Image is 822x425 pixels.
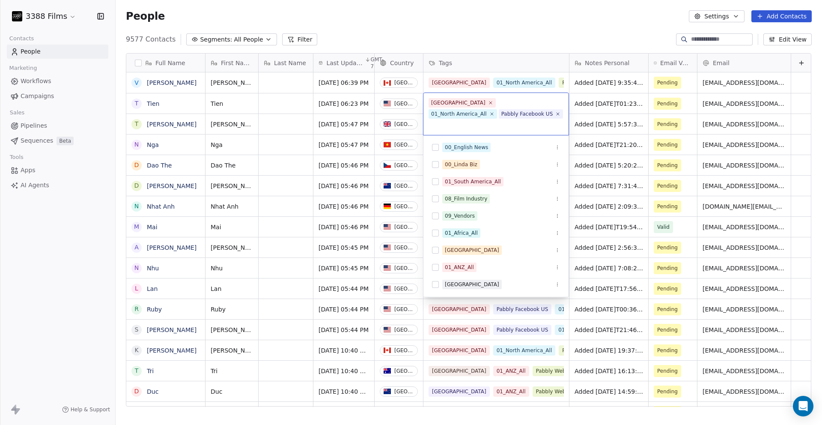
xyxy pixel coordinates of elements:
div: 01_ANZ_All [445,263,474,271]
div: 00_Linda Biz [445,161,477,168]
div: 08_Film Industry [445,195,487,203]
div: [GEOGRAPHIC_DATA] [445,281,499,288]
div: Pabbly Facebook US [501,110,553,118]
div: 01_Africa_All [445,229,478,237]
div: 01_North America_All [431,110,487,118]
div: [GEOGRAPHIC_DATA] [431,99,485,107]
div: 00_English News [445,144,488,151]
div: [GEOGRAPHIC_DATA] [445,246,499,254]
div: 01_South America_All [445,178,501,186]
div: 09_Vendors [445,212,475,220]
